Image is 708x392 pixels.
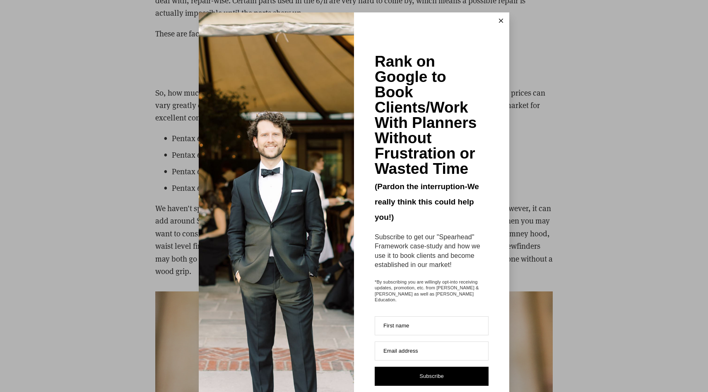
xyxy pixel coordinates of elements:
span: Subscribe [419,373,444,379]
button: Subscribe [375,367,489,386]
span: (Pardon the interruption-We really think this could help you!) [375,182,479,221]
div: Rank on Google to Book Clients/Work With Planners Without Frustration or Wasted Time [375,54,489,176]
span: *By subscribing you are willingly opt-into receiving updates, promotion, etc. from [PERSON_NAME] ... [375,279,489,303]
div: Subscribe to get our "Spearhead" Framework case-study and how we use it to book clients and becom... [375,233,489,270]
